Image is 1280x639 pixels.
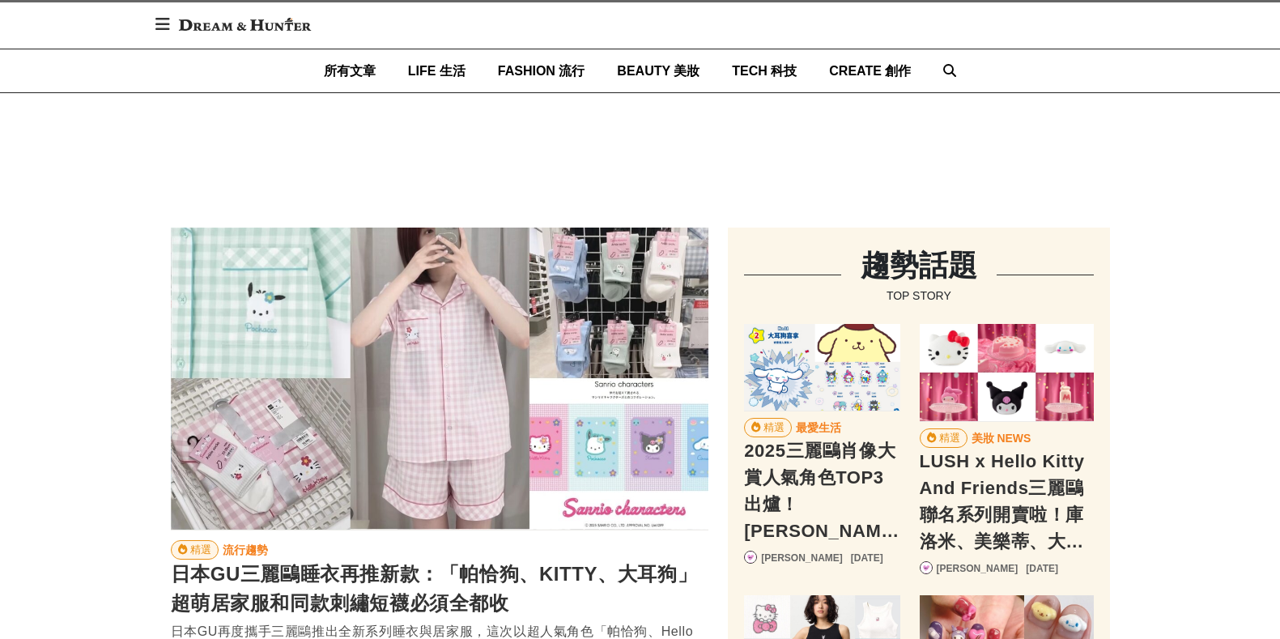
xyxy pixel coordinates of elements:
[920,561,933,574] a: Avatar
[761,551,843,565] a: [PERSON_NAME]
[223,541,268,559] div: 流行趨勢
[744,437,899,543] a: 2025三麗鷗肖像大賞人氣角色TOP3出爐！[PERSON_NAME]竟然沒進前三名，帕恰狗人氣竄紅
[744,324,899,411] a: 2025三麗鷗肖像大賞人氣角色TOP3出爐！KITTY竟然沒進前三名，帕恰狗人氣竄紅
[937,561,1018,576] a: [PERSON_NAME]
[222,540,269,560] a: 流行趨勢
[498,64,585,78] span: FASHION 流行
[732,64,797,78] span: TECH 科技
[408,49,466,92] a: LIFE 生活
[861,288,977,305] div: TOP STORY
[763,419,785,437] div: 精選
[939,429,960,447] div: 精選
[324,49,376,92] a: 所有文章
[971,428,1032,448] a: 美妝 NEWS
[617,49,700,92] a: BEAUTY 美妝
[920,448,1094,553] a: LUSH x Hello Kitty And Friends三麗鷗聯名系列開賣啦！庫洛米、美樂蒂、大耳狗氣泡彈通通可愛炸天
[745,552,756,563] img: Avatar
[617,64,700,78] span: BEAUTY 美妝
[171,10,319,39] img: Dream & Hunter
[408,64,466,78] span: LIFE 生活
[920,324,1094,422] a: LUSH x Hello Kitty And Friends三麗鷗聯名系列開賣啦！庫洛米、美樂蒂、大耳狗氣泡彈通通可愛炸天
[1026,561,1058,576] div: [DATE]
[498,49,585,92] a: FASHION 流行
[829,64,911,78] span: CREATE 創作
[732,49,797,92] a: TECH 科技
[972,429,1031,447] div: 美妝 NEWS
[796,419,841,437] div: 最愛生活
[190,541,211,559] div: 精選
[171,228,709,530] a: 日本GU三麗鷗睡衣再推新款：「帕恰狗、KITTY、大耳狗」超萌居家服和同款刺繡短襪必須全都收
[921,562,932,573] img: Avatar
[324,64,376,78] span: 所有文章
[744,551,757,564] a: Avatar
[829,49,911,92] a: CREATE 創作
[795,418,842,437] a: 最愛生活
[851,551,883,565] div: [DATE]
[171,560,709,618] div: 日本GU三麗鷗睡衣再推新款：「帕恰狗、KITTY、大耳狗」超萌居家服和同款刺繡短襪必須全都收
[861,244,977,288] div: 趨勢話題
